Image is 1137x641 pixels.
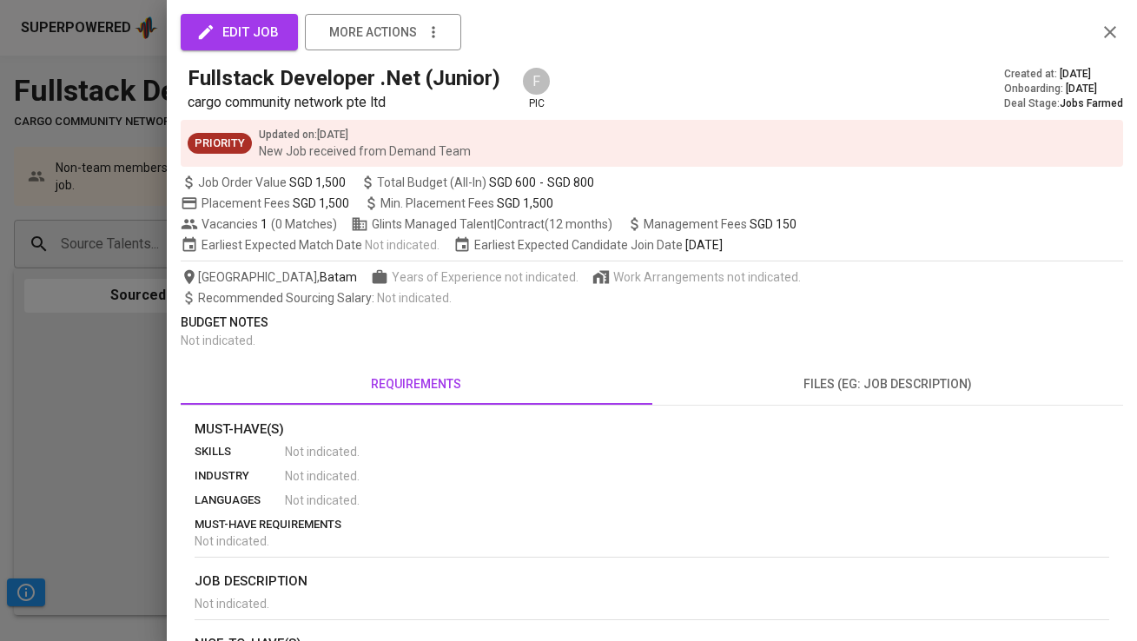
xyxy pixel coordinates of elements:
[1066,82,1097,96] span: [DATE]
[188,135,252,152] span: Priority
[285,443,360,460] span: Not indicated .
[539,174,544,191] span: -
[195,492,285,509] p: languages
[195,572,1109,591] p: job description
[188,94,386,110] span: cargo community network pte ltd
[305,14,461,50] button: more actions
[181,14,298,50] button: edit job
[380,196,553,210] span: Min. Placement Fees
[644,217,797,231] span: Management Fees
[181,334,255,347] span: Not indicated .
[195,420,1109,439] p: Must-Have(s)
[181,268,357,286] span: [GEOGRAPHIC_DATA] ,
[258,215,268,233] span: 1
[1060,67,1091,82] span: [DATE]
[181,236,440,254] span: Earliest Expected Match Date
[198,291,377,305] span: Recommended Sourcing Salary :
[293,196,349,210] span: SGD 1,500
[377,291,452,305] span: Not indicated .
[497,196,553,210] span: SGD 1,500
[195,443,285,460] p: skills
[289,174,346,191] span: SGD 1,500
[329,22,417,43] span: more actions
[1004,82,1123,96] div: Onboarding :
[360,174,594,191] span: Total Budget (All-In)
[259,127,471,142] p: Updated on : [DATE]
[521,66,552,111] div: pic
[195,534,269,548] span: Not indicated .
[320,268,357,286] span: Batam
[181,174,346,191] span: Job Order Value
[663,373,1114,395] span: files (eg: job description)
[195,467,285,485] p: industry
[195,597,269,611] span: Not indicated .
[453,236,723,254] span: Earliest Expected Candidate Join Date
[1004,96,1123,111] div: Deal Stage :
[685,236,723,254] span: [DATE]
[1060,97,1123,109] span: Jobs Farmed
[351,215,612,233] span: Glints Managed Talent | Contract (12 months)
[365,236,440,254] span: Not indicated .
[259,142,471,160] p: New Job received from Demand Team
[750,217,797,231] span: SGD 150
[188,64,500,92] h5: Fullstack Developer .Net (Junior)
[195,516,1109,533] p: must-have requirements
[181,314,1123,332] p: Budget Notes
[547,174,594,191] span: SGD 800
[285,492,360,509] span: Not indicated .
[202,196,349,210] span: Placement Fees
[181,215,337,233] span: Vacancies ( 0 Matches )
[489,174,536,191] span: SGD 600
[613,268,801,286] span: Work Arrangements not indicated.
[285,467,360,485] span: Not indicated .
[200,21,279,43] span: edit job
[521,66,552,96] div: F
[1004,67,1123,82] div: Created at :
[392,268,578,286] span: Years of Experience not indicated.
[191,373,642,395] span: requirements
